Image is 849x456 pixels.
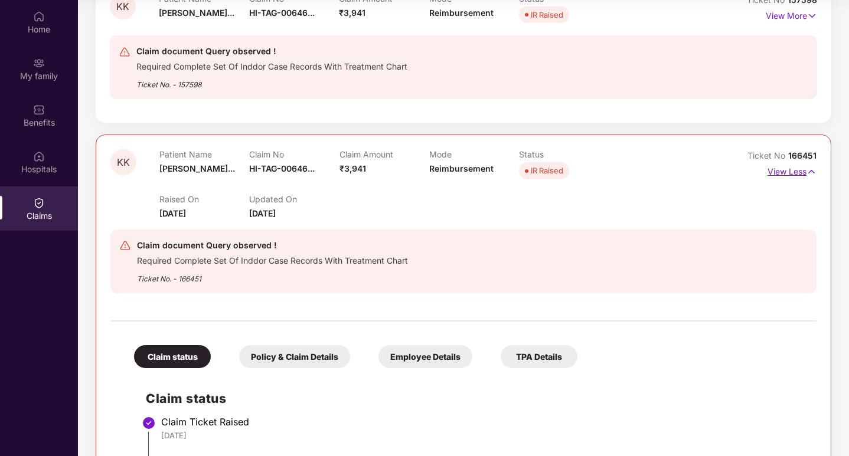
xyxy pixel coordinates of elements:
[429,149,519,159] p: Mode
[33,150,45,162] img: svg+xml;base64,PHN2ZyBpZD0iSG9zcGl0YWxzIiB4bWxucz0iaHR0cDovL3d3dy53My5vcmcvMjAwMC9zdmciIHdpZHRoPS...
[117,158,130,168] span: KK
[136,58,407,72] div: Required Complete Set Of Inddor Case Records With Treatment Chart
[134,345,211,368] div: Claim status
[161,416,805,428] div: Claim Ticket Raised
[33,57,45,69] img: svg+xml;base64,PHN2ZyB3aWR0aD0iMjAiIGhlaWdodD0iMjAiIHZpZXdCb3g9IjAgMCAyMCAyMCIgZmlsbD0ibm9uZSIgeG...
[429,163,494,173] span: Reimbursement
[766,6,817,22] p: View More
[339,149,429,159] p: Claim Amount
[429,8,494,18] span: Reimbursement
[519,149,609,159] p: Status
[159,194,249,204] p: Raised On
[33,104,45,116] img: svg+xml;base64,PHN2ZyBpZD0iQmVuZWZpdHMiIHhtbG5zPSJodHRwOi8vd3d3LnczLm9yZy8yMDAwL3N2ZyIgd2lkdGg9Ij...
[249,163,315,173] span: HI-TAG-00646...
[807,9,817,22] img: svg+xml;base64,PHN2ZyB4bWxucz0iaHR0cDovL3d3dy53My5vcmcvMjAwMC9zdmciIHdpZHRoPSIxNyIgaGVpZ2h0PSIxNy...
[159,8,234,18] span: [PERSON_NAME]...
[137,252,408,266] div: Required Complete Set Of Inddor Case Records With Treatment Chart
[531,9,563,21] div: IR Raised
[249,208,276,218] span: [DATE]
[159,208,186,218] span: [DATE]
[249,149,339,159] p: Claim No
[531,165,563,176] div: IR Raised
[159,149,249,159] p: Patient Name
[161,430,805,441] div: [DATE]
[119,240,131,251] img: svg+xml;base64,PHN2ZyB4bWxucz0iaHR0cDovL3d3dy53My5vcmcvMjAwMC9zdmciIHdpZHRoPSIyNCIgaGVpZ2h0PSIyNC...
[33,197,45,209] img: svg+xml;base64,PHN2ZyBpZD0iQ2xhaW0iIHhtbG5zPSJodHRwOi8vd3d3LnczLm9yZy8yMDAwL3N2ZyIgd2lkdGg9IjIwIi...
[239,345,350,368] div: Policy & Claim Details
[119,46,130,58] img: svg+xml;base64,PHN2ZyB4bWxucz0iaHR0cDovL3d3dy53My5vcmcvMjAwMC9zdmciIHdpZHRoPSIyNCIgaGVpZ2h0PSIyNC...
[378,345,472,368] div: Employee Details
[501,345,577,368] div: TPA Details
[142,416,156,430] img: svg+xml;base64,PHN2ZyBpZD0iU3RlcC1Eb25lLTMyeDMyIiB4bWxucz0iaHR0cDovL3d3dy53My5vcmcvMjAwMC9zdmciIH...
[747,150,788,160] span: Ticket No
[339,8,365,18] span: ₹3,941
[146,389,805,408] h2: Claim status
[33,11,45,22] img: svg+xml;base64,PHN2ZyBpZD0iSG9tZSIgeG1sbnM9Imh0dHA6Ly93d3cudzMub3JnLzIwMDAvc3ZnIiB3aWR0aD0iMjAiIG...
[159,163,235,173] span: [PERSON_NAME]...
[136,72,407,90] div: Ticket No. - 157598
[339,163,366,173] span: ₹3,941
[806,165,817,178] img: svg+xml;base64,PHN2ZyB4bWxucz0iaHR0cDovL3d3dy53My5vcmcvMjAwMC9zdmciIHdpZHRoPSIxNyIgaGVpZ2h0PSIxNy...
[137,266,408,284] div: Ticket No. - 166451
[116,2,129,12] span: KK
[249,8,315,18] span: HI-TAG-00646...
[788,150,817,160] span: 166451
[137,238,408,252] div: Claim document Query observed !
[249,194,339,204] p: Updated On
[768,162,817,178] p: View Less
[136,44,407,58] div: Claim document Query observed !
